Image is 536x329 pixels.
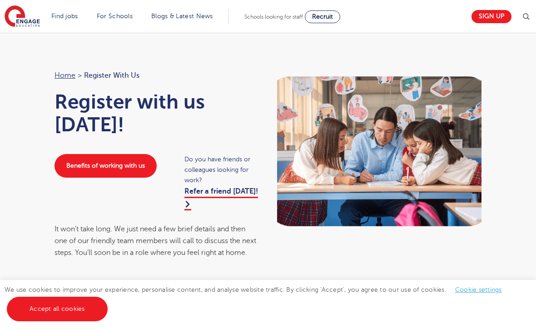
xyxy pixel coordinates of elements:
img: Engage Education [5,5,40,28]
a: Recruit [305,10,340,23]
div: It won’t take long. We just need a few brief details and then one of our friendly team members wi... [55,223,259,259]
span: > [78,71,82,80]
span: We use cookies to improve your experience, personalise content, and analyse website traffic. By c... [5,286,511,312]
h1: Register with us [DATE]! [55,90,259,136]
a: Accept all cookies [7,297,108,321]
a: Benefits of working with us [55,154,157,178]
a: Cookie settings [455,286,502,293]
a: Find jobs [51,13,78,20]
a: Blogs & Latest News [151,13,213,20]
a: For Schools [97,13,133,20]
a: Sign up [471,10,511,23]
nav: breadcrumb [55,70,259,81]
a: Home [55,71,75,80]
a: Refer a friend [DATE]! [184,187,258,210]
span: Do you have friends or colleagues looking for work? [184,154,259,185]
span: Schools looking for staff [244,14,303,20]
span: Register with us [84,70,139,81]
span: Recruit [312,13,333,20]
